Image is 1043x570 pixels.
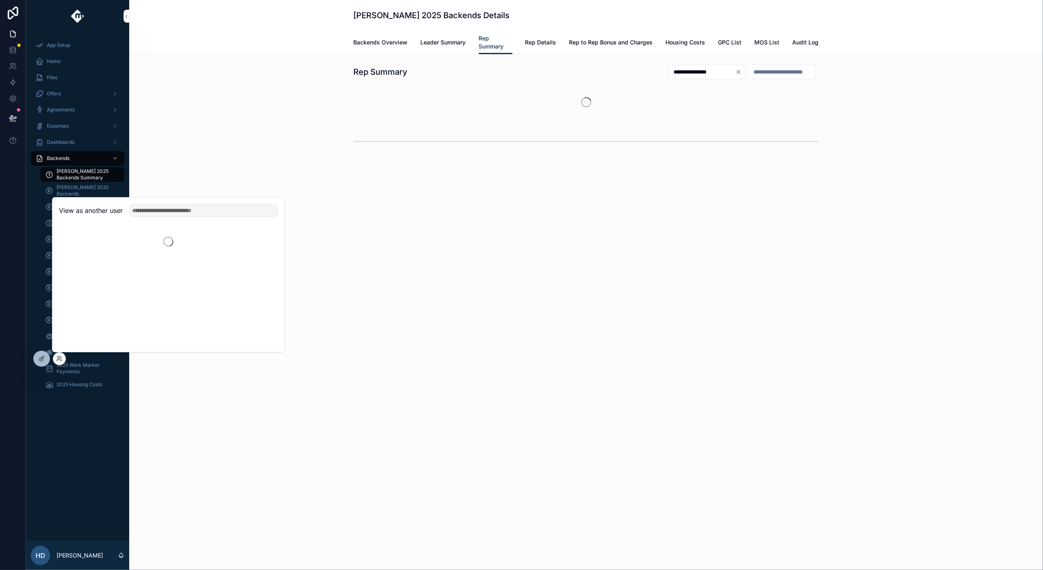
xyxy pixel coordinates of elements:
[479,34,512,50] span: Rep Summary
[354,35,408,51] a: Backends Overview
[40,183,124,198] a: [PERSON_NAME] 2025 Backends
[47,58,61,65] span: Home
[40,167,124,182] a: [PERSON_NAME] 2025 Backends Summary
[47,90,61,97] span: Offers
[421,35,466,51] a: Leader Summary
[666,35,705,51] a: Housing Costs
[40,248,124,263] a: [PERSON_NAME] 2025 Backends
[354,38,408,46] span: Backends Overview
[47,42,70,48] span: App Setup
[421,38,466,46] span: Leader Summary
[47,155,69,162] span: Backends
[47,107,75,113] span: Agreements
[31,151,124,166] a: Backends
[40,297,124,311] a: [PERSON_NAME] 2025 Backends
[354,66,408,78] h1: Rep Summary
[36,551,45,560] span: HD
[57,381,102,388] span: 2025 Housing Costs
[47,123,69,129] span: Expenses
[569,38,653,46] span: Rep to Rep Bonus and Charges
[47,139,74,145] span: Dashboards
[40,313,124,327] a: [PERSON_NAME] 2025 Backend
[40,232,124,246] a: [PERSON_NAME] 2025 Backends
[40,329,124,343] a: 2025 GPC Customer List
[31,70,124,85] a: Files
[793,38,819,46] span: Audit Log
[40,200,124,214] a: [PERSON_NAME] 2025 Backends
[40,216,124,230] a: [PERSON_NAME] 2025 Backends
[31,103,124,117] a: Agreements
[47,74,57,81] span: Files
[40,264,124,279] a: [PERSON_NAME] 2025 Backends
[57,362,116,375] span: 2025 Work Market Payments
[57,551,103,559] p: [PERSON_NAME]
[354,10,510,21] h1: [PERSON_NAME] 2025 Backends Details
[755,35,780,51] a: MOS List
[755,38,780,46] span: MOS List
[525,38,556,46] span: Rep Details
[31,119,124,133] a: Expenses
[57,184,116,197] span: [PERSON_NAME] 2025 Backends
[40,377,124,392] a: 2025 Housing Costs
[666,38,705,46] span: Housing Costs
[525,35,556,51] a: Rep Details
[569,35,653,51] a: Rep to Rep Bonus and Charges
[31,135,124,149] a: Dashboards
[40,361,124,376] a: 2025 Work Market Payments
[59,206,123,215] h2: View as another user
[479,31,512,55] a: Rep Summary
[71,10,84,23] img: App logo
[57,168,116,181] span: [PERSON_NAME] 2025 Backends Summary
[735,69,745,75] button: Clear
[793,35,819,51] a: Audit Log
[718,38,742,46] span: GPC List
[26,32,129,402] div: scrollable content
[31,54,124,69] a: Home
[718,35,742,51] a: GPC List
[31,86,124,101] a: Offers
[31,38,124,53] a: App Setup
[40,280,124,295] a: [PERSON_NAME] 2025 Backends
